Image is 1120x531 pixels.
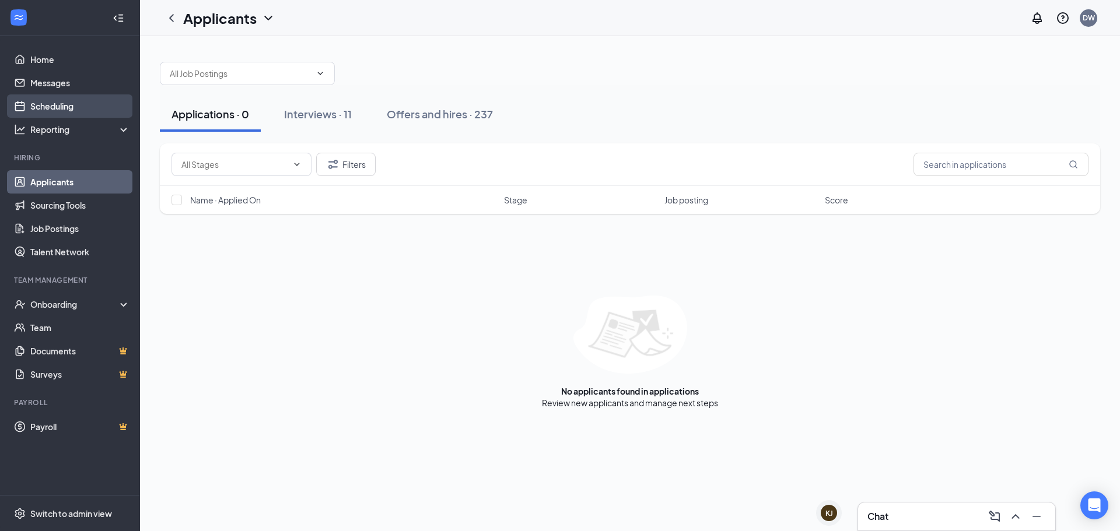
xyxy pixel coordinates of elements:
button: ChevronUp [1006,507,1025,526]
a: PayrollCrown [30,415,130,438]
img: empty-state [573,296,687,374]
div: KJ [825,508,833,518]
a: Messages [30,71,130,94]
svg: ChevronLeft [164,11,178,25]
div: Review new applicants and manage next steps [542,397,718,409]
div: Interviews · 11 [284,107,352,121]
svg: Minimize [1030,509,1044,523]
svg: ComposeMessage [988,509,1002,523]
div: No applicants found in applications [561,385,699,397]
svg: Collapse [113,12,124,24]
span: Stage [504,194,527,206]
a: Team [30,316,130,339]
button: Filter Filters [316,153,376,176]
input: All Stages [181,158,288,171]
svg: ChevronDown [261,11,275,25]
svg: Analysis [14,124,26,135]
div: Onboarding [30,298,120,310]
a: Home [30,48,130,71]
a: Sourcing Tools [30,194,130,217]
h3: Chat [867,510,888,523]
div: Applications · 0 [171,107,249,121]
a: Talent Network [30,240,130,263]
svg: UserCheck [14,298,26,310]
a: Applicants [30,170,130,194]
button: Minimize [1027,507,1046,526]
span: Job posting [664,194,708,206]
svg: ChevronDown [292,160,302,169]
input: Search in applications [914,153,1088,176]
a: SurveysCrown [30,363,130,386]
a: Scheduling [30,94,130,118]
svg: QuestionInfo [1056,11,1070,25]
div: Offers and hires · 237 [387,107,493,121]
svg: ChevronDown [316,69,325,78]
svg: Notifications [1030,11,1044,25]
svg: Settings [14,508,26,519]
a: Job Postings [30,217,130,240]
svg: WorkstreamLogo [13,12,24,23]
div: Team Management [14,275,128,285]
span: Score [825,194,848,206]
svg: Filter [326,157,340,171]
svg: MagnifyingGlass [1069,160,1078,169]
div: DW [1083,13,1095,23]
div: Reporting [30,124,131,135]
div: Payroll [14,398,128,407]
span: Name · Applied On [190,194,261,206]
svg: ChevronUp [1009,509,1023,523]
h1: Applicants [183,8,257,28]
a: DocumentsCrown [30,339,130,363]
div: Open Intercom Messenger [1080,491,1108,519]
button: ComposeMessage [985,507,1004,526]
div: Hiring [14,153,128,163]
input: All Job Postings [170,67,311,80]
div: Switch to admin view [30,508,112,519]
